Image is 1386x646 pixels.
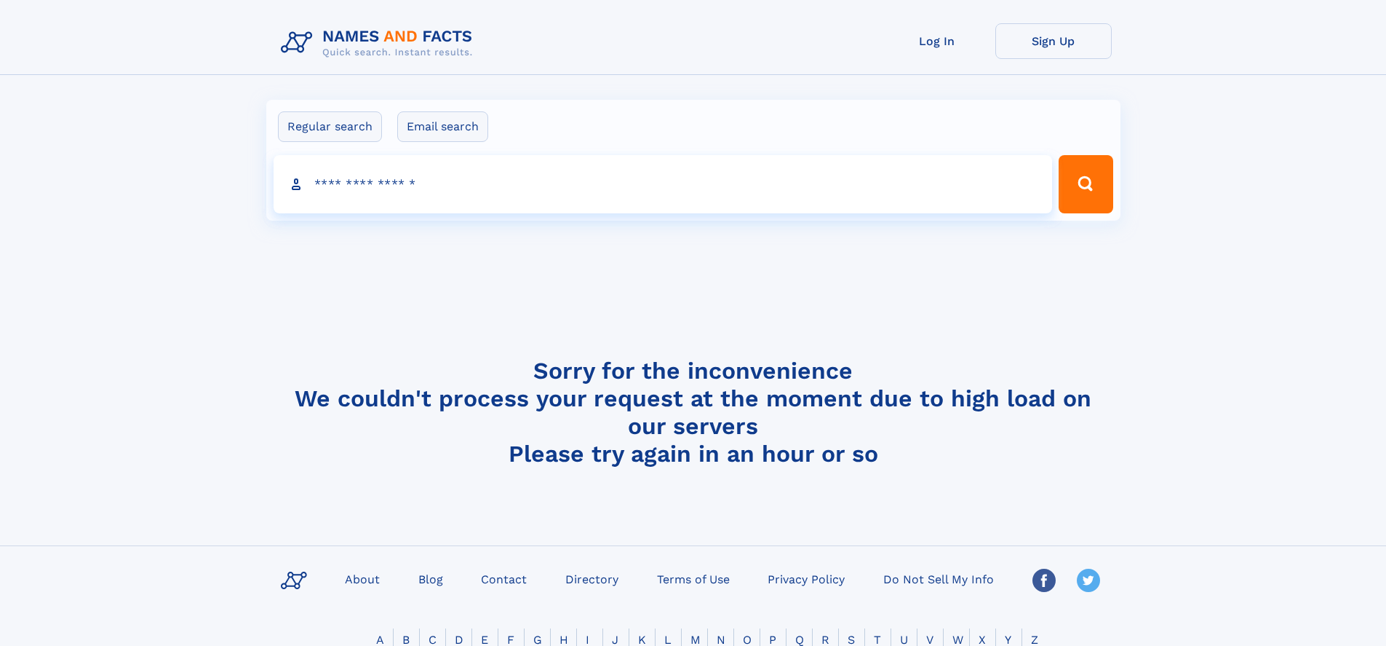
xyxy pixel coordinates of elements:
a: Privacy Policy [762,568,851,589]
a: About [339,568,386,589]
a: Sign Up [995,23,1112,59]
a: Do Not Sell My Info [877,568,1000,589]
h4: Sorry for the inconvenience We couldn't process your request at the moment due to high load on ou... [275,357,1112,468]
img: Facebook [1032,569,1056,592]
a: Terms of Use [651,568,736,589]
a: Directory [559,568,624,589]
a: Contact [475,568,533,589]
a: Blog [413,568,449,589]
img: Logo Names and Facts [275,23,485,63]
label: Email search [397,111,488,142]
a: Log In [879,23,995,59]
label: Regular search [278,111,382,142]
button: Search Button [1059,155,1112,213]
img: Twitter [1077,569,1100,592]
input: search input [274,155,1053,213]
